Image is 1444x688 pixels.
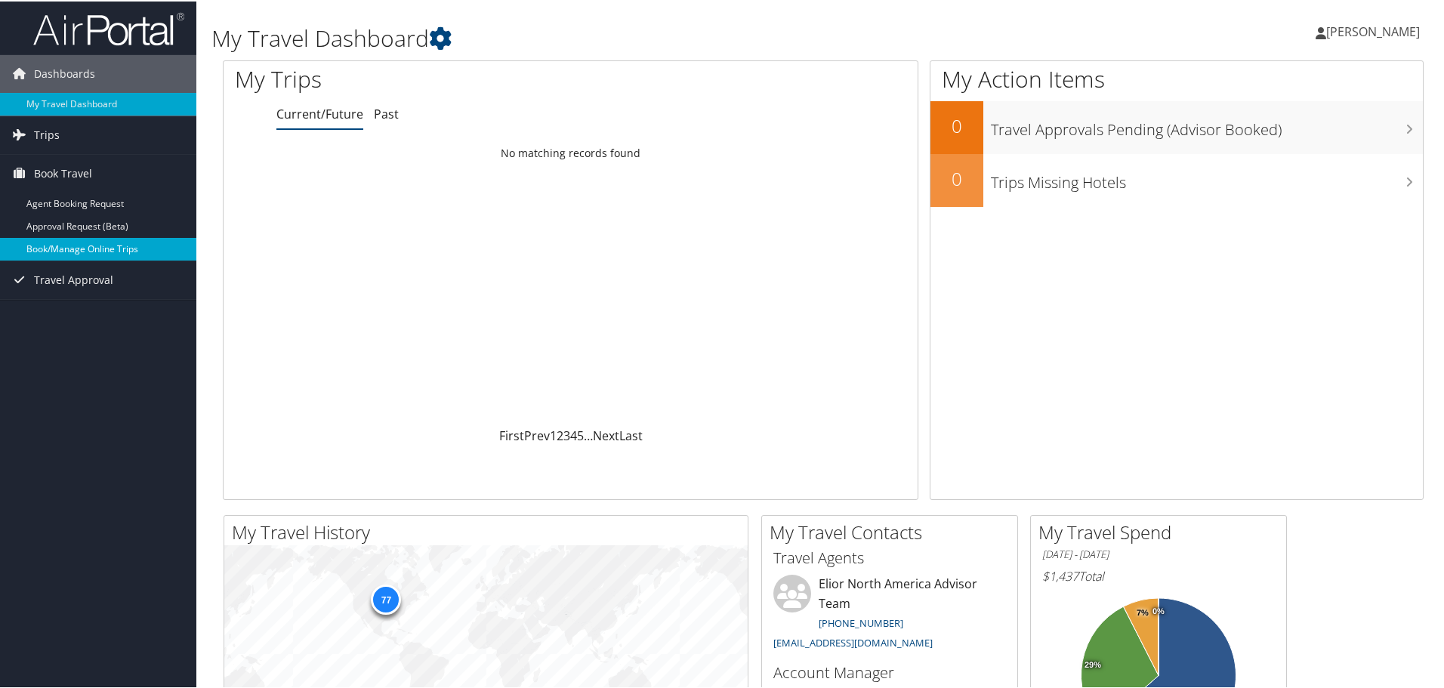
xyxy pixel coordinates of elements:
[276,104,363,121] a: Current/Future
[766,573,1014,654] li: Elior North America Advisor Team
[570,426,577,443] a: 4
[991,110,1423,139] h3: Travel Approvals Pending (Advisor Booked)
[770,518,1017,544] h2: My Travel Contacts
[374,104,399,121] a: Past
[34,115,60,153] span: Trips
[584,426,593,443] span: …
[1085,659,1101,668] tspan: 29%
[563,426,570,443] a: 3
[577,426,584,443] a: 5
[773,661,1006,682] h3: Account Manager
[211,21,1027,53] h1: My Travel Dashboard
[1042,566,1078,583] span: $1,437
[1042,566,1275,583] h6: Total
[773,546,1006,567] h3: Travel Agents
[773,634,933,648] a: [EMAIL_ADDRESS][DOMAIN_NAME]
[34,260,113,298] span: Travel Approval
[499,426,524,443] a: First
[1152,606,1165,615] tspan: 0%
[593,426,619,443] a: Next
[1316,8,1435,53] a: [PERSON_NAME]
[1326,22,1420,39] span: [PERSON_NAME]
[34,153,92,191] span: Book Travel
[235,62,617,94] h1: My Trips
[232,518,748,544] h2: My Travel History
[930,62,1423,94] h1: My Action Items
[550,426,557,443] a: 1
[224,138,918,165] td: No matching records found
[371,583,401,613] div: 77
[991,163,1423,192] h3: Trips Missing Hotels
[930,165,983,190] h2: 0
[34,54,95,91] span: Dashboards
[1137,607,1149,616] tspan: 7%
[524,426,550,443] a: Prev
[1038,518,1286,544] h2: My Travel Spend
[1042,546,1275,560] h6: [DATE] - [DATE]
[819,615,903,628] a: [PHONE_NUMBER]
[557,426,563,443] a: 2
[619,426,643,443] a: Last
[930,100,1423,153] a: 0Travel Approvals Pending (Advisor Booked)
[930,112,983,137] h2: 0
[33,10,184,45] img: airportal-logo.png
[930,153,1423,205] a: 0Trips Missing Hotels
